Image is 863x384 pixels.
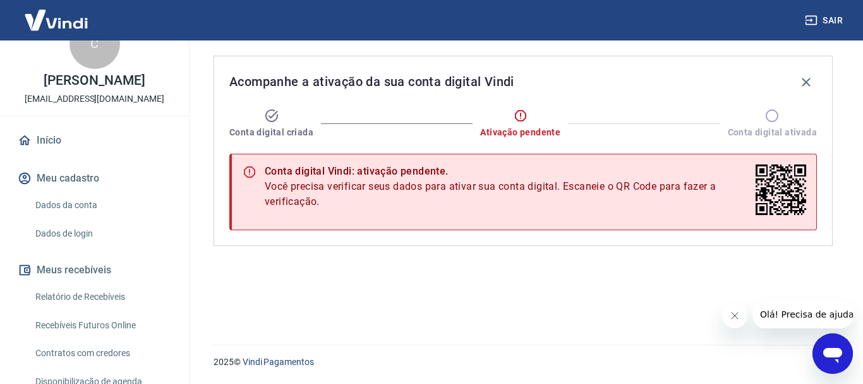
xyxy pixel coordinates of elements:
[30,221,174,247] a: Dados de login
[265,179,751,209] span: Você precisa verificar seus dados para ativar sua conta digital. Escaneie o QR Code para fazer a ...
[15,127,174,154] a: Início
[480,126,560,139] span: Ativação pendente
[30,192,174,218] a: Dados da conta
[265,164,751,179] div: Conta digital Vindi: ativação pendente.
[229,126,313,139] span: Conta digital criada
[243,357,314,367] a: Vindi Pagamentos
[25,92,164,106] p: [EMAIL_ADDRESS][DOMAIN_NAME]
[15,164,174,192] button: Meu cadastro
[752,300,853,328] iframe: Mensagem da empresa
[69,18,120,69] div: C
[15,1,97,39] img: Vindi
[728,126,817,139] span: Conta digital ativada
[15,256,174,284] button: Meus recebíveis
[812,333,853,374] iframe: Botão para abrir a janela de mensagens
[30,340,174,366] a: Contratos com credores
[44,74,145,87] p: [PERSON_NAME]
[722,303,747,328] iframe: Fechar mensagem
[30,313,174,338] a: Recebíveis Futuros Online
[30,284,174,310] a: Relatório de Recebíveis
[214,356,833,369] p: 2025 ©
[229,71,514,92] span: Acompanhe a ativação da sua conta digital Vindi
[802,9,848,32] button: Sair
[8,9,106,19] span: Olá! Precisa de ajuda?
